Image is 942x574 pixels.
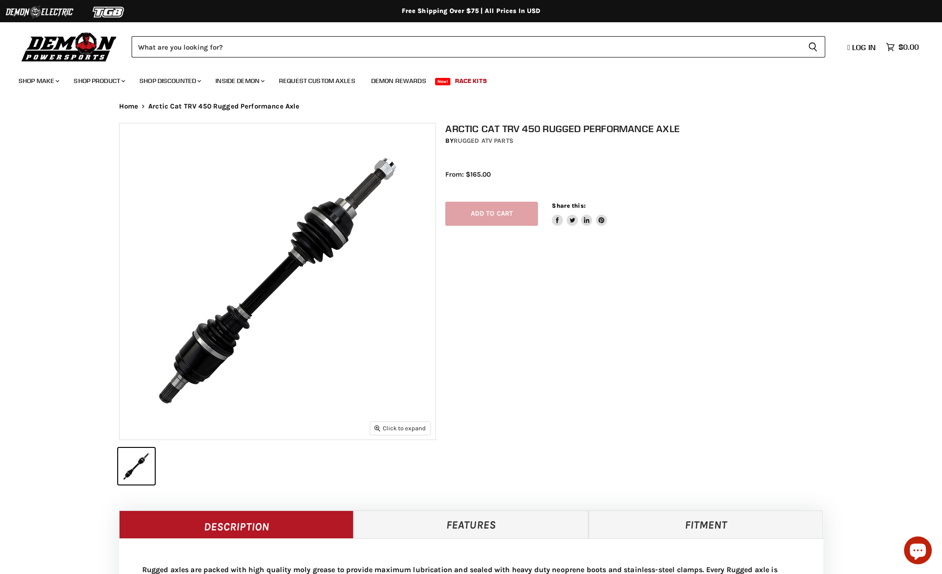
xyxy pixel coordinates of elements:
[148,102,299,110] span: Arctic Cat TRV 450 Rugged Performance Axle
[843,43,881,51] a: Log in
[5,3,74,21] img: Demon Electric Logo 2
[445,170,491,179] span: From: $165.00
[101,102,842,110] nav: Breadcrumbs
[898,43,919,51] span: $0.00
[12,71,65,90] a: Shop Make
[132,36,825,57] form: Product
[272,71,362,90] a: Request Custom Axles
[801,36,825,57] button: Search
[435,78,451,85] span: New!
[852,43,876,52] span: Log in
[101,7,842,15] div: Free Shipping Over $75 | All Prices In USD
[364,71,433,90] a: Demon Rewards
[374,425,426,432] span: Click to expand
[454,137,513,145] a: Rugged ATV Parts
[120,123,436,440] img: IMAGE
[118,448,155,485] button: IMAGE thumbnail
[119,102,139,110] a: Home
[12,68,917,90] ul: Main menu
[19,30,120,63] img: Demon Powersports
[448,71,494,90] a: Race Kits
[901,536,935,567] inbox-online-store-chat: Shopify online store chat
[445,136,833,146] div: by
[119,510,354,538] a: Description
[133,71,207,90] a: Shop Discounted
[67,71,131,90] a: Shop Product
[74,3,144,21] img: TGB Logo 2
[445,123,833,134] h1: Arctic Cat TRV 450 Rugged Performance Axle
[588,510,823,538] a: Fitment
[209,71,270,90] a: Inside Demon
[552,202,607,226] aside: Share this:
[354,510,588,538] a: Features
[370,422,430,434] button: Click to expand
[132,36,801,57] input: Search
[552,202,585,209] span: Share this:
[881,40,923,54] a: $0.00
